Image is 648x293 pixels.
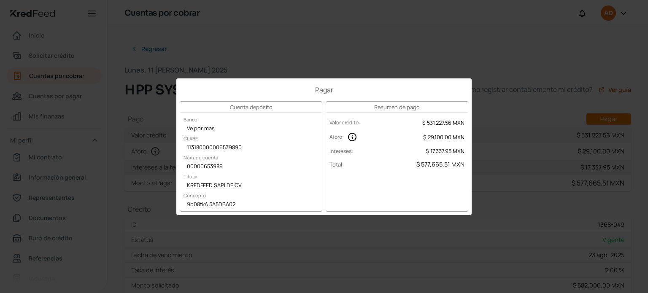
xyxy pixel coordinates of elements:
div: 113180000006539890 [180,142,322,154]
label: Concepto [180,189,209,202]
div: 9b08tkA 5A5DBA02 [180,199,322,211]
label: Total : [329,161,344,168]
h1: Pagar [180,85,468,94]
span: $ 29,100.00 MXN [423,133,464,141]
div: KREDFEED SAPI DE CV [180,180,322,192]
span: $ 577,665.51 MXN [416,160,464,168]
label: CLABE [180,132,201,145]
label: Aforo : [329,133,344,140]
h3: Cuenta depósito [180,102,322,113]
label: Banco [180,113,201,126]
span: $ 17,337.95 MXN [426,147,464,155]
h3: Resumen de pago [326,102,468,113]
label: Intereses : [329,148,353,155]
label: Valor crédito : [329,119,360,126]
label: Titular [180,170,201,183]
label: Núm. de cuenta [180,151,221,164]
div: 00000653989 [180,161,322,173]
div: Ve por mas [180,123,322,135]
span: $ 531,227.56 MXN [422,119,464,126]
